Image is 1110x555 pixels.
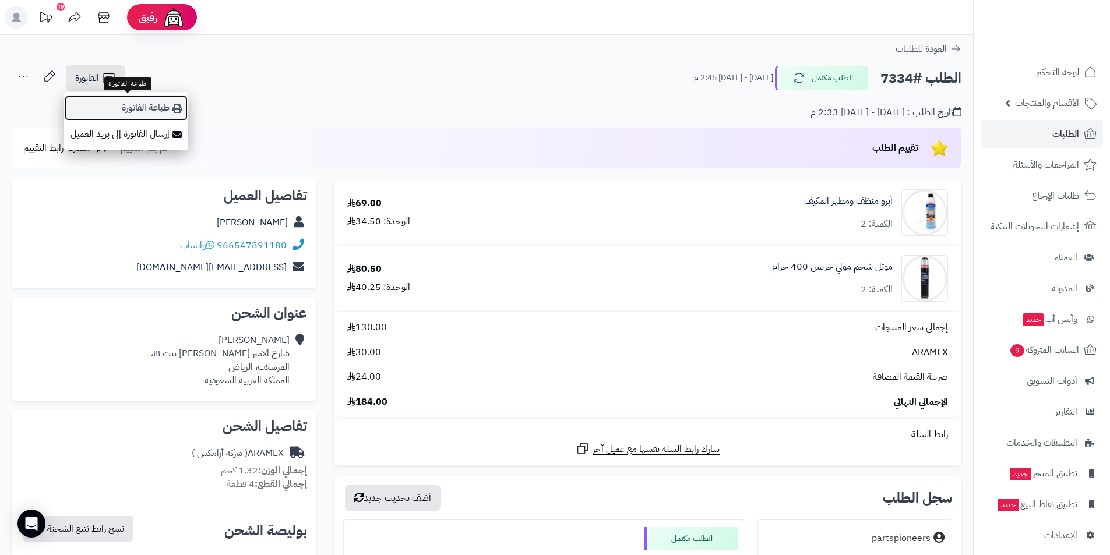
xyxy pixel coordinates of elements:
[872,532,931,545] div: partspioneers
[981,336,1103,364] a: السلات المتروكة9
[981,305,1103,333] a: وآتس آبجديد
[23,141,90,155] span: مشاركة رابط التقييم
[981,274,1103,302] a: المدونة
[347,395,387,409] span: 184.00
[75,71,99,85] span: الفاتورة
[1036,64,1079,80] span: لوحة التحكم
[192,447,284,460] div: ARAMEX
[861,283,893,296] div: الكمية: 2
[981,182,1103,210] a: طلبات الإرجاع
[861,217,893,231] div: الكمية: 2
[811,106,961,119] div: تاريخ الطلب : [DATE] - [DATE] 2:33 م
[1027,373,1077,389] span: أدوات التسويق
[981,429,1103,457] a: التطبيقات والخدمات
[136,260,287,274] a: [EMAIL_ADDRESS][DOMAIN_NAME]
[162,6,185,29] img: ai-face.png
[21,306,307,320] h2: عنوان الشحن
[1023,313,1044,326] span: جديد
[883,491,952,505] h3: سجل الطلب
[347,346,381,359] span: 30.00
[896,42,961,56] a: العودة للطلبات
[1055,404,1077,420] span: التقارير
[981,120,1103,148] a: الطلبات
[902,189,947,236] img: AC-100-Air-Clean-Air-Freshener-90x90.jpg
[1021,311,1077,327] span: وآتس آب
[221,464,307,478] small: 1.32 كجم
[873,370,948,384] span: ضريبة القيمة المضافة
[347,370,381,384] span: 24.00
[258,464,307,478] strong: إجمالي الوزن:
[981,398,1103,426] a: التقارير
[64,121,188,147] a: إرسال الفاتورة إلى بريد العميل
[981,490,1103,518] a: تطبيق نقاط البيعجديد
[1015,95,1079,111] span: الأقسام والمنتجات
[227,477,307,491] small: 4 قطعة
[1010,468,1031,480] span: جديد
[804,195,893,208] a: أبرو منظف ومطهر المكيف
[998,499,1019,511] span: جديد
[981,367,1103,395] a: أدوات التسويق
[255,477,307,491] strong: إجمالي القطع:
[981,58,1103,86] a: لوحة التحكم
[180,238,214,252] a: واتساب
[345,485,441,511] button: أضف تحديث جديد
[21,189,307,203] h2: تفاصيل العميل
[1052,126,1079,142] span: الطلبات
[644,527,738,550] div: الطلب مكتمل
[192,446,248,460] span: ( شركة أرامكس )
[1044,527,1077,543] span: الإعدادات
[981,151,1103,179] a: المراجعات والأسئلة
[23,141,110,155] a: مشاركة رابط التقييم
[347,281,410,294] div: الوحدة: 40.25
[151,334,290,387] div: [PERSON_NAME] شارع الامير [PERSON_NAME] بيت ١١١، المرسلات، الرياض المملكة العربية السعودية
[31,6,60,32] a: تحديثات المنصة
[347,197,382,210] div: 69.00
[772,260,893,274] a: موتل شحم مولي جريس 400 جرام
[23,516,133,542] button: نسخ رابط تتبع الشحنة
[104,77,151,90] div: طباعة الفاتورة
[1052,280,1077,296] span: المدونة
[593,443,720,456] span: شارك رابط السلة نفسها مع عميل آخر
[981,243,1103,271] a: العملاء
[912,346,948,359] span: ARAMEX
[64,95,188,121] a: طباعة الفاتورة
[694,72,773,84] small: [DATE] - [DATE] 2:45 م
[775,66,868,90] button: الطلب مكتمل
[1006,434,1077,451] span: التطبيقات والخدمات
[880,66,961,90] h2: الطلب #7334
[875,321,948,334] span: إجمالي سعر المنتجات
[1013,157,1079,173] span: المراجعات والأسئلة
[1055,249,1077,266] span: العملاء
[1009,342,1079,358] span: السلات المتروكة
[576,441,720,456] a: شارك رابط السلة نفسها مع عميل آخر
[217,238,287,252] a: 966547891180
[894,395,948,409] span: الإجمالي النهائي
[347,321,387,334] span: 130.00
[1032,188,1079,204] span: طلبات الإرجاع
[347,263,382,276] div: 80.50
[902,255,947,302] img: 2085130149_w640_h640_smazka-motul-moly%20(1)-90x90.jpg
[981,521,1103,549] a: الإعدادات
[17,510,45,538] div: Open Intercom Messenger
[47,522,124,536] span: نسخ رابط تتبع الشحنة
[347,215,410,228] div: الوحدة: 34.50
[339,428,957,441] div: رابط السلة
[139,10,157,24] span: رفيق
[981,459,1103,487] a: تطبيق المتجرجديد
[981,213,1103,241] a: إشعارات التحويلات البنكية
[996,496,1077,512] span: تطبيق نقاط البيع
[872,141,918,155] span: تقييم الطلب
[896,42,947,56] span: العودة للطلبات
[66,65,125,91] a: الفاتورة
[1009,465,1077,482] span: تطبيق المتجر
[217,215,288,229] a: [PERSON_NAME]
[57,3,65,11] div: 10
[21,419,307,433] h2: تفاصيل الشحن
[224,524,307,538] h2: بوليصة الشحن
[1010,344,1024,357] span: 9
[991,218,1079,235] span: إشعارات التحويلات البنكية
